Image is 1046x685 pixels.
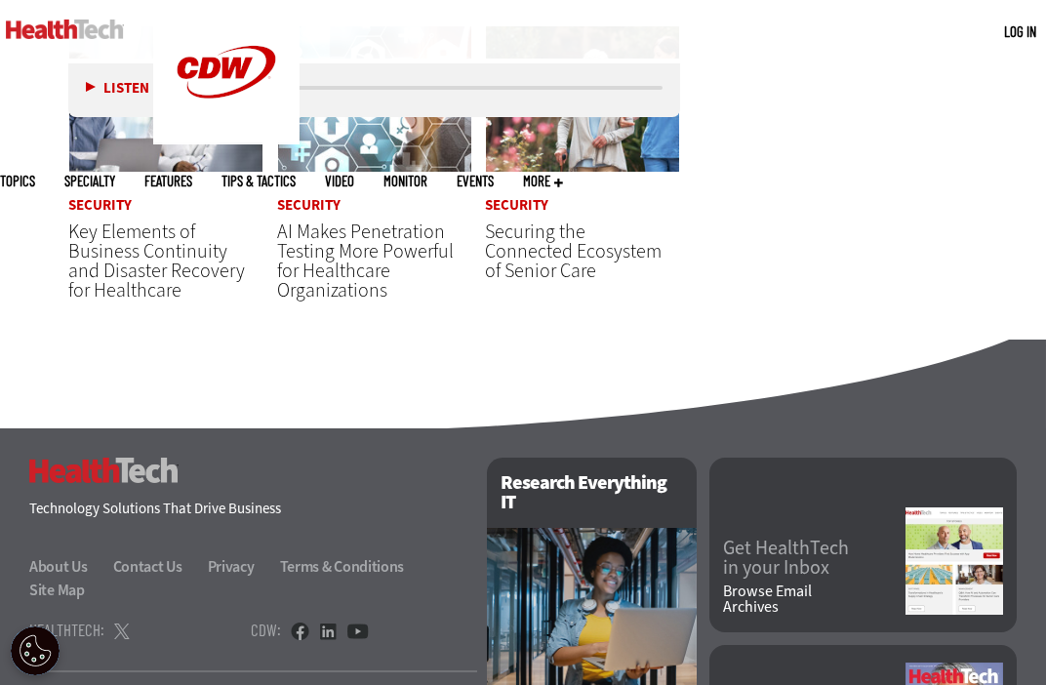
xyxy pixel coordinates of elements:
a: Events [457,174,494,188]
a: AI Makes Penetration Testing More Powerful for Healthcare Organizations [277,219,454,303]
a: Key Elements of Business Continuity and Disaster Recovery for Healthcare [68,219,245,303]
a: Browse EmailArchives [723,584,905,615]
h4: CDW: [251,622,281,638]
a: Video [325,174,354,188]
a: About Us [29,556,110,577]
h4: HealthTech: [29,622,104,638]
img: newsletter screenshot [905,507,1003,615]
a: Securing the Connected Ecosystem of Senior Care [485,219,662,284]
div: Cookie Settings [11,626,60,675]
a: Contact Us [113,556,205,577]
img: Home [6,20,124,39]
button: Open Preferences [11,626,60,675]
a: Features [144,174,192,188]
span: More [523,174,563,188]
h4: Technology Solutions That Drive Business [29,502,477,516]
a: Site Map [29,580,85,600]
h3: HealthTech [29,458,179,483]
a: Tips & Tactics [221,174,296,188]
h2: Research Everything IT [487,458,697,528]
a: CDW [153,129,300,149]
a: Get HealthTechin your Inbox [723,539,905,578]
a: MonITor [383,174,427,188]
a: Privacy [208,556,277,577]
div: User menu [1004,21,1036,42]
a: Terms & Conditions [280,556,427,577]
a: Log in [1004,22,1036,40]
span: Specialty [64,174,115,188]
